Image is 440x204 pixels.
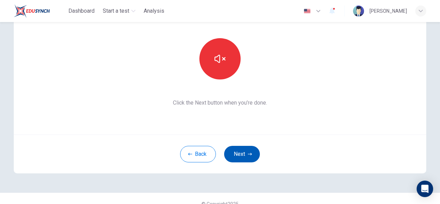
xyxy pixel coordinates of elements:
[417,181,433,197] div: Open Intercom Messenger
[224,146,260,162] button: Next
[353,6,364,17] img: Profile picture
[66,5,97,17] button: Dashboard
[370,7,407,15] div: [PERSON_NAME]
[153,99,287,107] span: Click the Next button when you’re done.
[100,5,138,17] button: Start a test
[180,146,216,162] button: Back
[144,7,164,15] span: Analysis
[68,7,95,15] span: Dashboard
[103,7,129,15] span: Start a test
[303,9,311,14] img: en
[14,4,66,18] a: EduSynch logo
[14,4,50,18] img: EduSynch logo
[141,5,167,17] button: Analysis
